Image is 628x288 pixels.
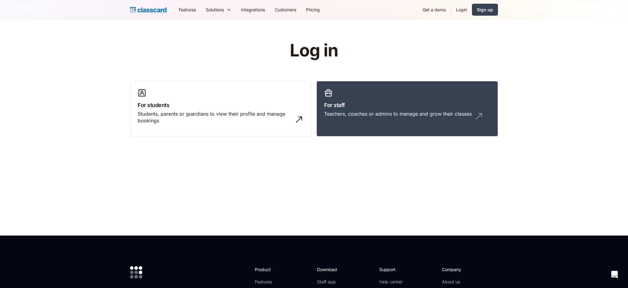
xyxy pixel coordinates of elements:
[217,41,412,60] h1: Log in
[206,6,224,13] div: Solutions
[451,3,472,17] a: Login
[472,4,498,16] a: Sign up
[317,279,342,285] a: Staff app
[324,101,490,109] h3: For staff
[130,81,312,137] a: For studentsStudents, parents or guardians to view their profile and manage bookings
[236,3,270,17] a: Integrations
[317,266,342,273] h2: Download
[379,279,404,285] a: Help center
[379,266,404,273] h2: Support
[138,110,292,124] div: Students, parents or guardians to view their profile and manage bookings
[130,6,167,14] a: home
[255,266,288,273] h2: Product
[477,6,493,13] div: Sign up
[442,279,483,285] a: About us
[138,101,304,109] h3: For students
[418,3,451,17] a: Get a demo
[607,267,622,282] div: Open Intercom Messenger
[316,81,498,137] a: For staffTeachers, coaches or admins to manage and grow their classes
[255,279,288,285] a: Features
[301,3,325,17] a: Pricing
[201,3,236,17] div: Solutions
[174,3,201,17] a: Features
[324,110,472,117] div: Teachers, coaches or admins to manage and grow their classes
[270,3,301,17] a: Customers
[442,266,483,273] h2: Company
